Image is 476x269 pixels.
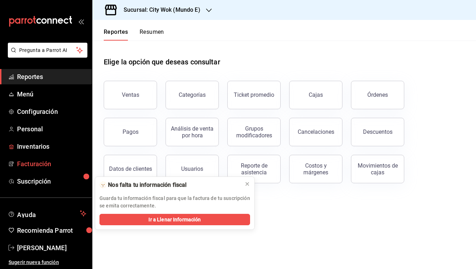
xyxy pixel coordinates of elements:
[5,52,87,59] a: Pregunta a Parrot AI
[148,216,201,223] span: Ir a Llenar Información
[109,165,152,172] div: Datos de clientes
[118,6,200,14] h3: Sucursal: City Wok (Mundo E)
[351,118,404,146] button: Descuentos
[356,162,400,176] div: Movimientos de cajas
[17,159,86,169] span: Facturación
[99,195,250,210] p: Guarda tu información fiscal para que la factura de tu suscripción se emita correctamente.
[367,91,388,98] div: Órdenes
[298,128,334,135] div: Cancelaciones
[166,81,219,109] button: Categorías
[294,162,338,176] div: Costos y márgenes
[289,118,342,146] button: Cancelaciones
[181,165,203,172] div: Usuarios
[140,28,164,41] button: Resumen
[104,28,164,41] div: navigation tabs
[289,155,342,183] button: Costos y márgenes
[351,81,404,109] button: Órdenes
[8,43,87,58] button: Pregunta a Parrot AI
[123,128,139,135] div: Pagos
[122,91,139,98] div: Ventas
[363,128,393,135] div: Descuentos
[104,155,157,183] button: Datos de clientes
[17,89,86,99] span: Menú
[104,57,220,67] h1: Elige la opción que deseas consultar
[17,209,77,218] span: Ayuda
[104,81,157,109] button: Ventas
[104,118,157,146] button: Pagos
[9,259,86,266] span: Sugerir nueva función
[170,125,214,139] div: Análisis de venta por hora
[17,107,86,116] span: Configuración
[166,155,219,183] button: Usuarios
[99,214,250,225] button: Ir a Llenar Información
[289,81,342,109] a: Cajas
[232,162,276,176] div: Reporte de asistencia
[17,142,86,151] span: Inventarios
[309,91,323,99] div: Cajas
[104,28,128,41] button: Reportes
[17,72,86,81] span: Reportes
[17,226,86,235] span: Recomienda Parrot
[78,19,84,24] button: open_drawer_menu
[99,181,239,189] div: 🫥 Nos falta tu información fiscal
[17,176,86,186] span: Suscripción
[227,155,281,183] button: Reporte de asistencia
[232,125,276,139] div: Grupos modificadores
[17,124,86,134] span: Personal
[227,81,281,109] button: Ticket promedio
[17,243,86,253] span: [PERSON_NAME]
[19,47,76,54] span: Pregunta a Parrot AI
[234,91,274,98] div: Ticket promedio
[351,155,404,183] button: Movimientos de cajas
[166,118,219,146] button: Análisis de venta por hora
[227,118,281,146] button: Grupos modificadores
[179,91,206,98] div: Categorías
